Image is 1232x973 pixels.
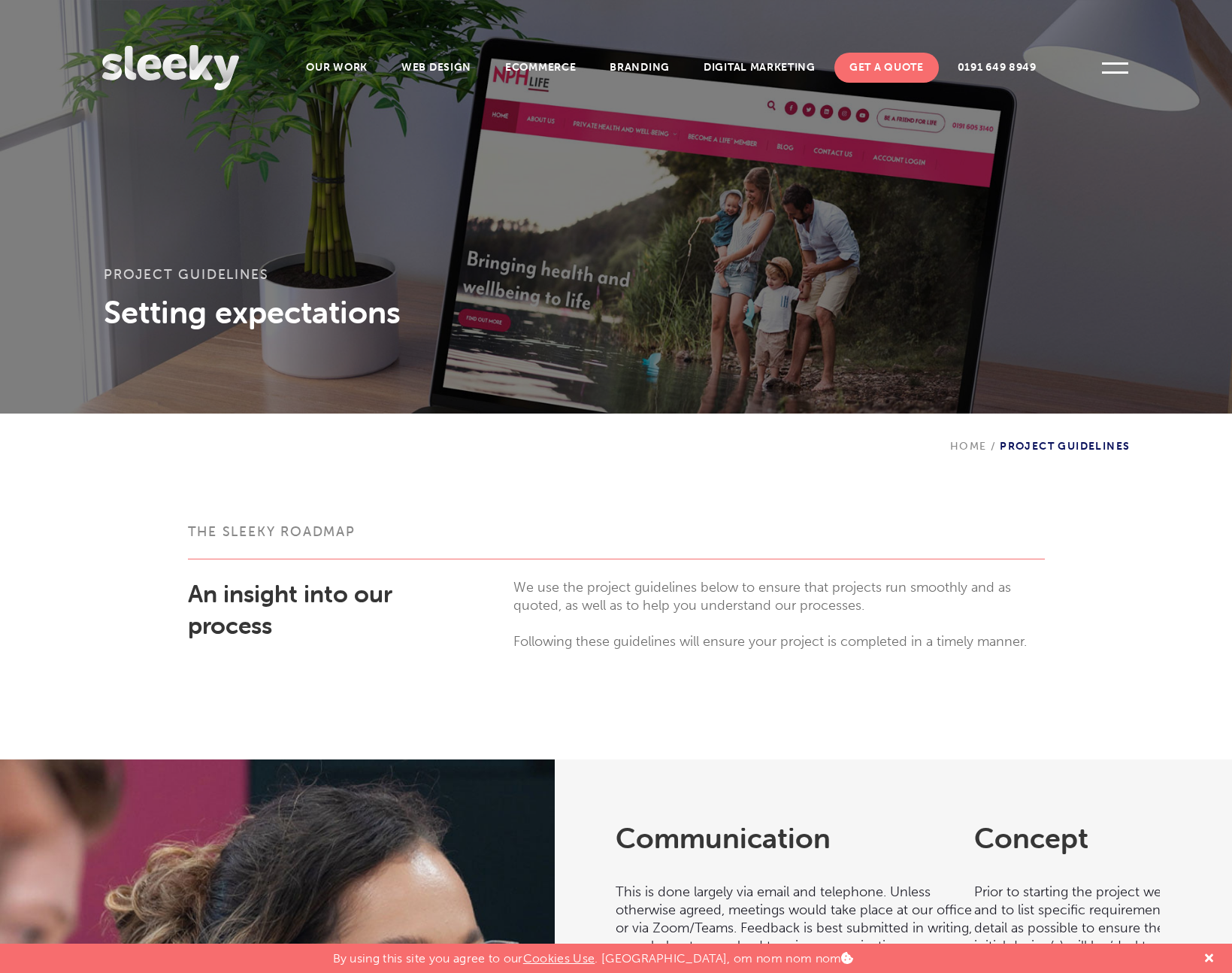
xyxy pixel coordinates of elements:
a: Home [950,440,987,453]
div: Project Guidelines [950,414,1130,453]
a: Our Work [291,53,383,83]
a: Get A Quote [834,53,939,83]
a: 0191 649 8949 [943,53,1052,83]
a: Cookies Use [523,951,595,965]
h2: Communication [616,820,974,857]
a: Ecommerce [490,53,591,83]
a: Branding [595,53,685,83]
h3: Setting expectations [104,293,1128,331]
p: Following these guidelines will ensure your project is completed in a timely manner. [513,614,1045,650]
span: / [987,440,1000,453]
a: Web Design [386,53,486,83]
p: This is done largely via email and telephone. Unless otherwise agreed, meetings would take place ... [616,865,974,955]
a: Digital Marketing [689,53,831,83]
img: Sleeky Web Design Newcastle [102,45,239,90]
p: We use the project guidelines below to ensure that projects run smoothly and as quoted, as well a... [513,578,1045,614]
p: By using this site you agree to our . [GEOGRAPHIC_DATA], om nom nom nom [333,944,854,965]
h2: An insight into our process [188,578,428,641]
h3: The Sleeky roadmap [188,523,1045,559]
h1: Project Guidelines [104,267,1128,293]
